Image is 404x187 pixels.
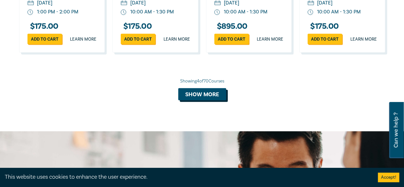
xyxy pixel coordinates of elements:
img: watch [308,10,313,15]
a: Add to cart [214,34,249,44]
h3: $ 175.00 [121,22,152,31]
div: 1:00 PM - 2:00 PM [37,8,78,16]
div: This website uses cookies to enhance the user experience. [5,173,368,181]
a: Add to cart [121,34,155,44]
div: 10:00 AM - 1:30 PM [317,8,361,16]
a: Learn more [257,36,283,43]
button: Accept cookies [378,173,399,182]
h3: $ 175.00 [308,22,339,31]
img: calendar [121,1,127,6]
h3: $ 895.00 [214,22,248,31]
div: Showing 4 of 70 Courses [19,78,385,84]
a: Add to cart [308,34,342,44]
img: calendar [214,1,221,6]
a: Learn more [70,36,96,43]
img: watch [121,10,126,15]
a: Add to cart [27,34,62,44]
div: 10:00 AM - 1:30 PM [130,8,174,16]
a: Learn more [164,36,190,43]
img: watch [27,10,33,15]
img: watch [214,10,220,15]
a: Learn more [350,36,377,43]
img: calendar [27,1,34,6]
h3: $ 175.00 [27,22,58,31]
div: 10:00 AM - 1:30 PM [224,8,267,16]
img: calendar [308,1,314,6]
button: Show more [178,88,226,100]
span: Can we help ? [393,106,399,154]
